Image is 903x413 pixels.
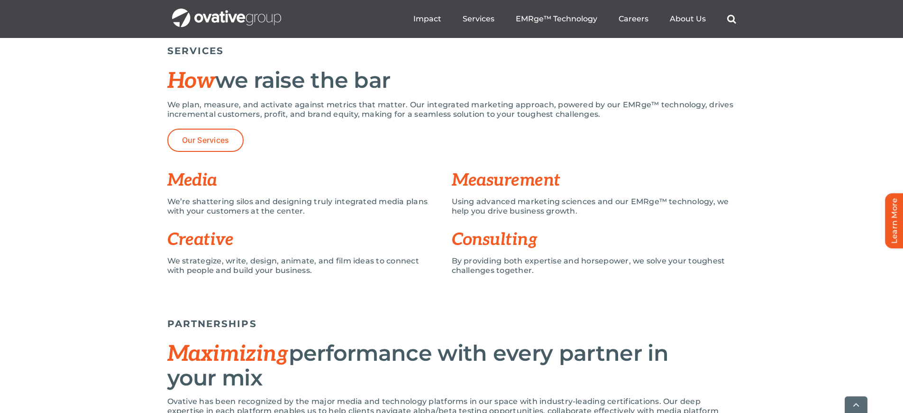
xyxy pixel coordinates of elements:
a: Careers [619,14,648,24]
a: Our Services [167,129,244,152]
a: EMRge™ Technology [516,14,597,24]
a: Search [727,14,736,24]
p: We’re shattering silos and designing truly integrated media plans with your customers at the center. [167,197,438,216]
p: We strategize, write, design, animate, and film ideas to connect with people and build your busin... [167,256,438,275]
span: Maximizing [167,341,289,367]
a: About Us [670,14,706,24]
p: Using advanced marketing sciences and our EMRge™ technology, we help you drive business growth. [452,197,736,216]
h3: Media [167,171,452,190]
span: How [167,68,216,94]
h3: Creative [167,230,452,249]
h2: performance with every partner in your mix [167,341,736,390]
h5: SERVICES [167,45,736,56]
a: Impact [413,14,441,24]
nav: Menu [413,4,736,34]
h3: Consulting [452,230,736,249]
a: Services [463,14,494,24]
h5: PARTNERSHIPS [167,318,736,329]
h3: Measurement [452,171,736,190]
span: Our Services [182,136,229,145]
h2: we raise the bar [167,68,736,93]
a: OG_Full_horizontal_WHT [172,8,281,17]
p: We plan, measure, and activate against metrics that matter. Our integrated marketing approach, po... [167,100,736,119]
p: By providing both expertise and horsepower, we solve your toughest challenges together. [452,256,736,275]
